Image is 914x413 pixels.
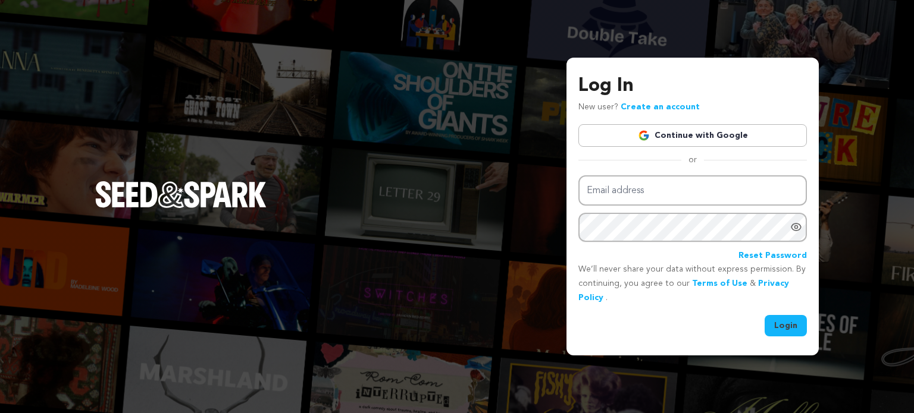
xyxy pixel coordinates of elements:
span: or [681,154,704,166]
a: Terms of Use [692,279,747,288]
a: Reset Password [738,249,807,263]
img: Google logo [638,130,650,141]
img: Seed&Spark Logo [95,181,267,207]
a: Continue with Google [578,124,807,147]
button: Login [765,315,807,336]
input: Email address [578,175,807,206]
p: New user? [578,100,700,115]
a: Create an account [621,103,700,111]
p: We’ll never share your data without express permission. By continuing, you agree to our & . [578,263,807,305]
a: Show password as plain text. Warning: this will display your password on the screen. [790,221,802,233]
a: Privacy Policy [578,279,789,302]
h3: Log In [578,72,807,100]
a: Seed&Spark Homepage [95,181,267,231]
